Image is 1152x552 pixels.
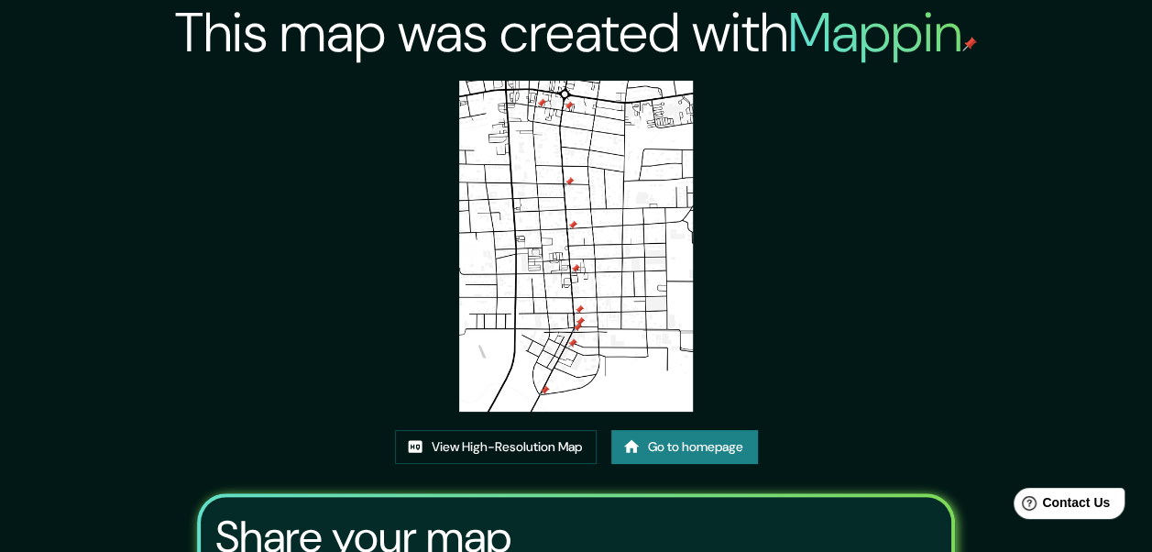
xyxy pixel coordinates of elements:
img: mappin-pin [962,37,977,51]
a: Go to homepage [611,430,758,464]
iframe: Help widget launcher [989,480,1132,532]
a: View High-Resolution Map [395,430,597,464]
img: created-map [459,81,693,412]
